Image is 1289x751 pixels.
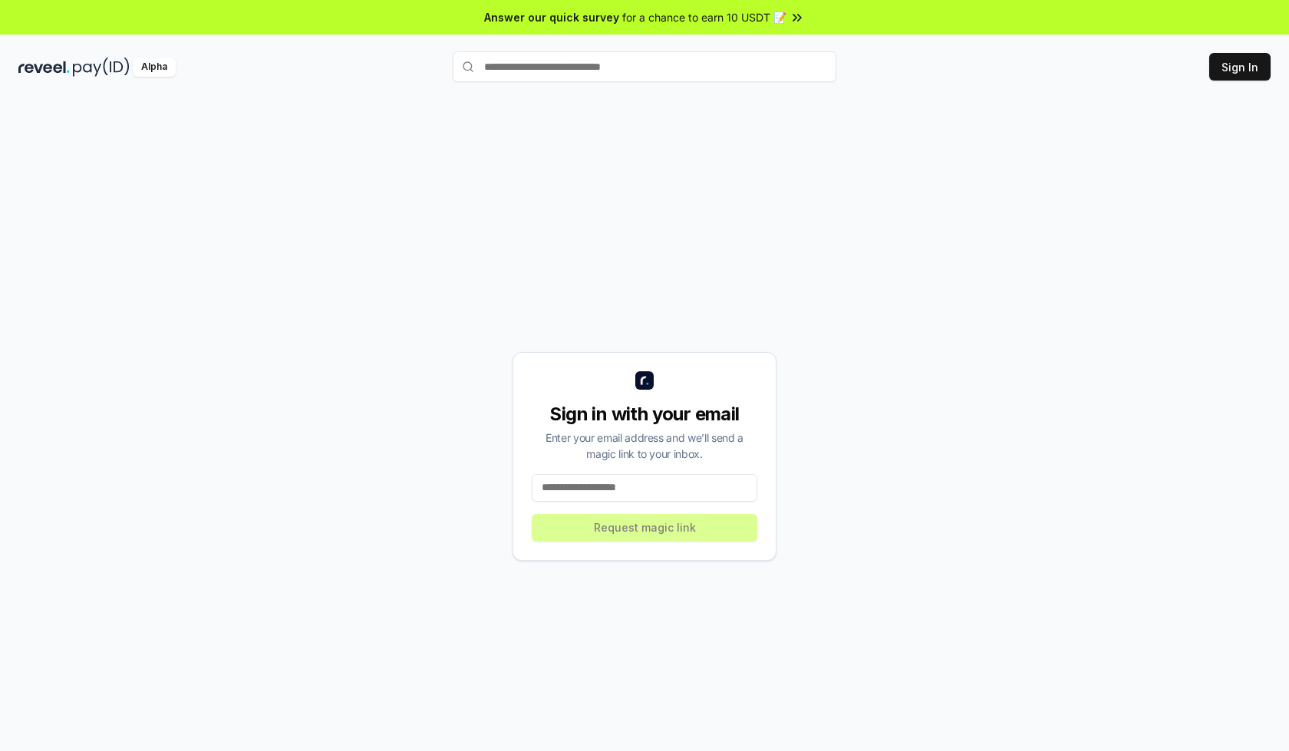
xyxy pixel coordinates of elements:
[484,9,619,25] span: Answer our quick survey
[532,430,757,462] div: Enter your email address and we’ll send a magic link to your inbox.
[532,402,757,427] div: Sign in with your email
[635,371,654,390] img: logo_small
[73,58,130,77] img: pay_id
[622,9,786,25] span: for a chance to earn 10 USDT 📝
[18,58,70,77] img: reveel_dark
[133,58,176,77] div: Alpha
[1209,53,1271,81] button: Sign In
